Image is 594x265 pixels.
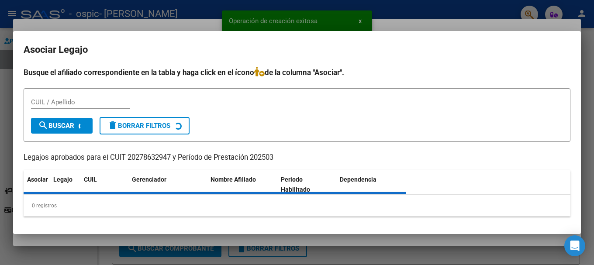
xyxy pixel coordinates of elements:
span: Periodo Habilitado [281,176,310,193]
datatable-header-cell: CUIL [80,170,128,199]
span: Dependencia [340,176,376,183]
h4: Busque el afiliado correspondiente en la tabla y haga click en el ícono de la columna "Asociar". [24,67,570,78]
mat-icon: delete [107,120,118,131]
h2: Asociar Legajo [24,41,570,58]
span: Borrar Filtros [107,122,170,130]
span: Buscar [38,122,74,130]
mat-icon: search [38,120,48,131]
div: Open Intercom Messenger [564,235,585,256]
p: Legajos aprobados para el CUIT 20278632947 y Período de Prestación 202503 [24,152,570,163]
div: 0 registros [24,195,570,217]
datatable-header-cell: Asociar [24,170,50,199]
span: Legajo [53,176,73,183]
datatable-header-cell: Legajo [50,170,80,199]
span: CUIL [84,176,97,183]
span: Nombre Afiliado [211,176,256,183]
button: Buscar [31,118,93,134]
datatable-header-cell: Dependencia [336,170,407,199]
datatable-header-cell: Gerenciador [128,170,207,199]
span: Asociar [27,176,48,183]
span: Gerenciador [132,176,166,183]
datatable-header-cell: Nombre Afiliado [207,170,277,199]
datatable-header-cell: Periodo Habilitado [277,170,336,199]
button: Borrar Filtros [100,117,190,134]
